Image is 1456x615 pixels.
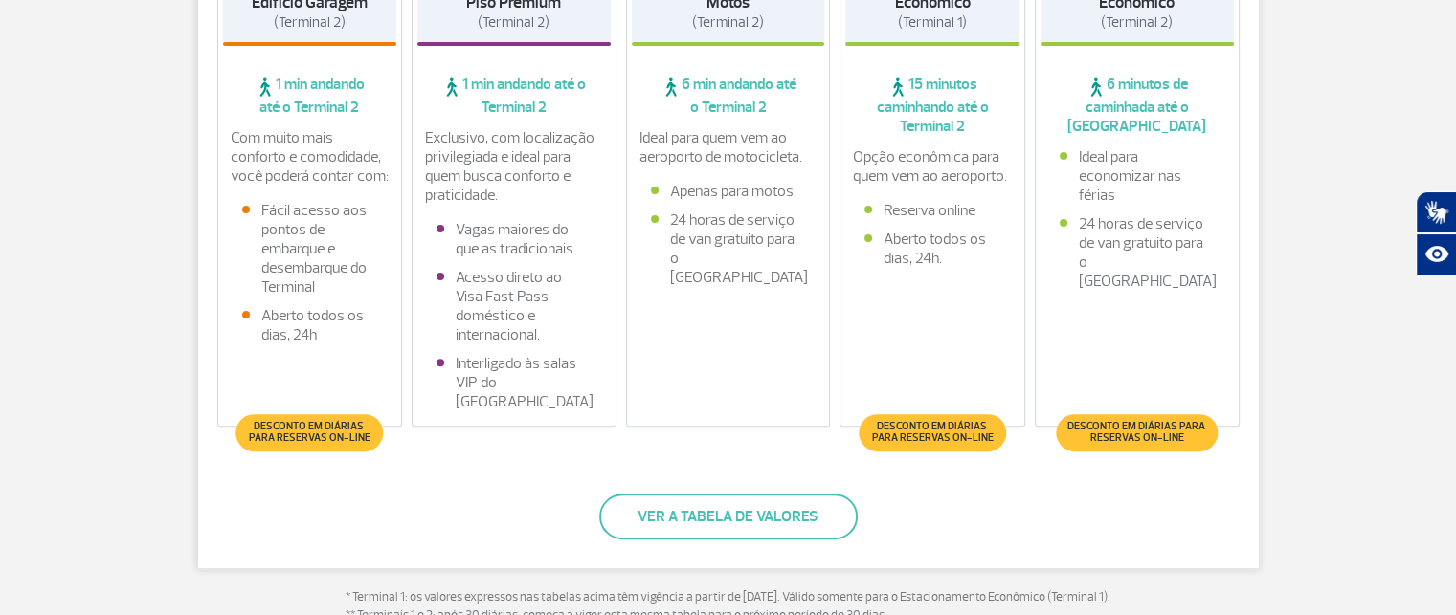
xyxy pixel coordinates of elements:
span: Desconto em diárias para reservas on-line [246,421,373,444]
span: 6 min andando até o Terminal 2 [632,75,825,117]
li: Apenas para motos. [651,182,806,201]
span: (Terminal 2) [1101,13,1173,32]
span: 1 min andando até o Terminal 2 [417,75,611,117]
li: Vagas maiores do que as tradicionais. [437,220,592,258]
div: Plugin de acessibilidade da Hand Talk. [1416,191,1456,275]
li: Aberto todos os dias, 24h [242,306,378,344]
span: (Terminal 2) [274,13,346,32]
button: Abrir recursos assistivos. [1416,233,1456,275]
p: Opção econômica para quem vem ao aeroporto. [853,147,1012,186]
li: 24 horas de serviço de van gratuito para o [GEOGRAPHIC_DATA] [651,210,806,287]
span: (Terminal 1) [898,13,967,32]
li: Acesso direto ao Visa Fast Pass doméstico e internacional. [437,268,592,344]
p: Exclusivo, com localização privilegiada e ideal para quem busca conforto e praticidade. [425,128,603,205]
li: 24 horas de serviço de van gratuito para o [GEOGRAPHIC_DATA] [1060,214,1215,291]
p: Ideal para quem vem ao aeroporto de motocicleta. [639,128,818,166]
span: Desconto em diárias para reservas on-line [868,421,996,444]
li: Reserva online [864,201,1000,220]
span: 1 min andando até o Terminal 2 [223,75,397,117]
li: Ideal para economizar nas férias [1060,147,1215,205]
button: Ver a tabela de valores [599,494,858,539]
span: Desconto em diárias para reservas on-line [1065,421,1208,444]
li: Aberto todos os dias, 24h. [864,230,1000,268]
span: 15 minutos caminhando até o Terminal 2 [845,75,1019,136]
span: (Terminal 2) [478,13,549,32]
p: Com muito mais conforto e comodidade, você poderá contar com: [231,128,390,186]
button: Abrir tradutor de língua de sinais. [1416,191,1456,233]
span: 6 minutos de caminhada até o [GEOGRAPHIC_DATA] [1041,75,1234,136]
li: Fácil acesso aos pontos de embarque e desembarque do Terminal [242,201,378,297]
li: Interligado às salas VIP do [GEOGRAPHIC_DATA]. [437,354,592,411]
span: (Terminal 2) [692,13,764,32]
